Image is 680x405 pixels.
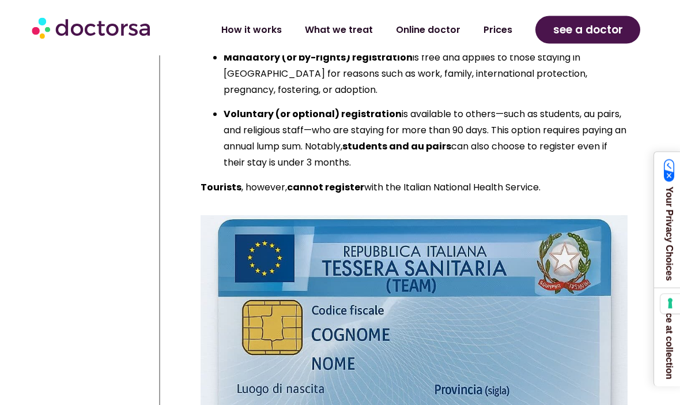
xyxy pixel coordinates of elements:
[664,159,675,182] img: California Consumer Privacy Act (CCPA) Opt-Out Icon
[293,17,384,43] a: What we treat
[472,17,524,43] a: Prices
[184,17,524,43] nav: Menu
[553,21,623,39] span: see a doctor
[210,17,293,43] a: How it works
[342,140,451,153] strong: students and au pairs
[201,180,628,196] p: , however, with the Italian National Health Service.
[660,294,680,314] button: Your consent preferences for tracking technologies
[224,51,413,65] strong: Mandatory (or by-rights) registration
[224,107,628,171] p: is available to others—such as students, au pairs, and religious staff—who are staying for more t...
[224,108,402,121] strong: Voluntary (or optional) registration
[535,16,641,44] a: see a doctor
[224,50,628,99] p: is free and applies to those staying in [GEOGRAPHIC_DATA] for reasons such as work, family, inter...
[287,181,364,194] strong: cannot register
[384,17,472,43] a: Online doctor
[201,181,241,194] strong: Tourists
